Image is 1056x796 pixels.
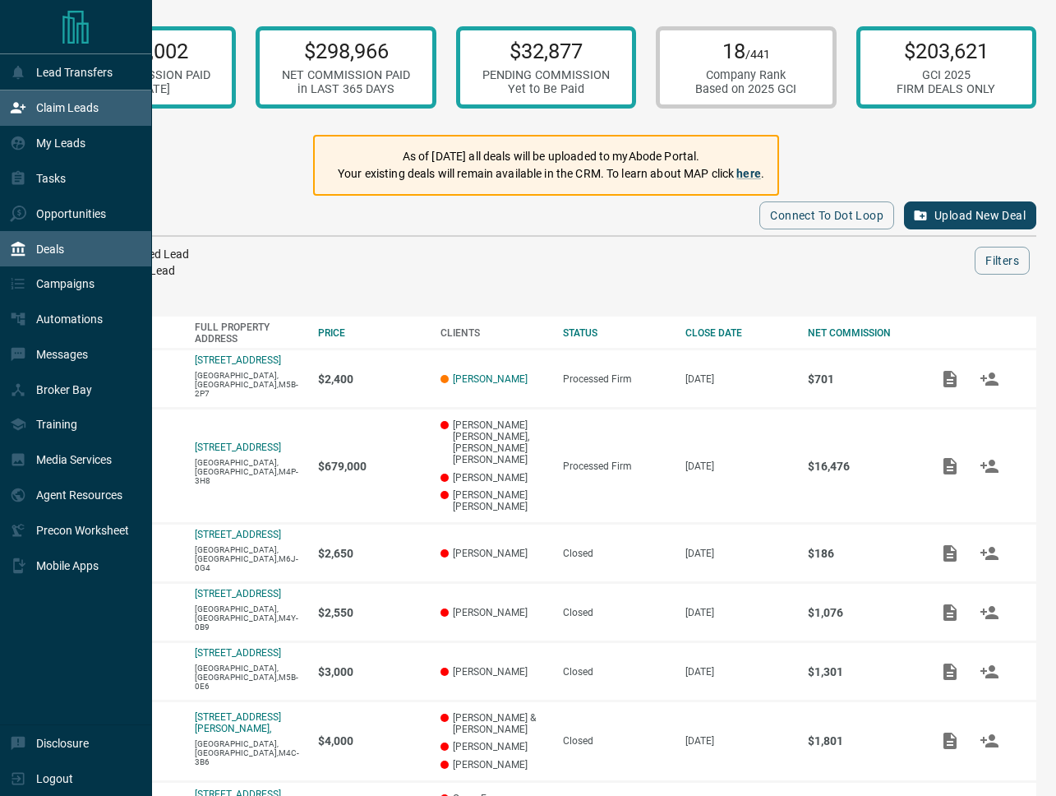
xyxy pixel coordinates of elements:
[440,607,547,618] p: [PERSON_NAME]
[563,607,669,618] div: Closed
[482,39,610,63] p: $32,877
[808,460,914,473] p: $16,476
[930,547,970,558] span: Add / View Documents
[195,442,281,453] a: [STREET_ADDRESS]
[195,545,302,572] p: [GEOGRAPHIC_DATA],[GEOGRAPHIC_DATA],M6J-0G4
[440,327,547,339] div: CLIENTS
[482,82,610,96] div: Yet to Be Paid
[318,734,424,747] p: $4,000
[282,82,410,96] div: in LAST 365 DAYS
[195,711,281,734] a: [STREET_ADDRESS][PERSON_NAME],
[195,739,302,766] p: [GEOGRAPHIC_DATA],[GEOGRAPHIC_DATA],M4C-3B6
[318,373,424,386] p: $2,400
[318,460,424,473] p: $679,000
[685,666,791,678] p: [DATE]
[338,165,764,183] p: Your existing deals will remain available in the CRM. To learn about MAP click .
[930,460,970,471] span: Add / View Documents
[195,647,281,659] a: [STREET_ADDRESS]
[695,82,796,96] div: Based on 2025 GCI
[282,68,410,82] div: NET COMMISSION PAID
[759,201,894,229] button: Connect to Dot Loop
[195,371,302,398] p: [GEOGRAPHIC_DATA],[GEOGRAPHIC_DATA],M5B-2P7
[970,547,1009,558] span: Match Clients
[897,68,995,82] div: GCI 2025
[930,373,970,384] span: Add / View Documents
[685,607,791,618] p: [DATE]
[563,327,669,339] div: STATUS
[695,39,796,63] p: 18
[338,148,764,165] p: As of [DATE] all deals will be uploaded to myAbode Portal.
[453,373,528,385] a: [PERSON_NAME]
[318,547,424,560] p: $2,650
[736,167,761,180] a: here
[195,354,281,366] a: [STREET_ADDRESS]
[685,327,791,339] div: CLOSE DATE
[808,606,914,619] p: $1,076
[930,735,970,747] span: Add / View Documents
[440,489,547,512] p: [PERSON_NAME] [PERSON_NAME]
[195,322,302,345] div: FULL PROPERTY ADDRESS
[970,735,1009,747] span: Match Clients
[440,548,547,559] p: [PERSON_NAME]
[195,664,302,691] p: [GEOGRAPHIC_DATA],[GEOGRAPHIC_DATA],M5B-0E6
[440,419,547,465] p: [PERSON_NAME] [PERSON_NAME], [PERSON_NAME] [PERSON_NAME]
[808,373,914,386] p: $701
[440,472,547,484] p: [PERSON_NAME]
[970,606,1009,618] span: Match Clients
[195,529,281,540] a: [STREET_ADDRESS]
[808,734,914,747] p: $1,801
[745,48,770,62] span: /441
[563,373,669,385] div: Processed Firm
[904,201,1036,229] button: Upload New Deal
[930,665,970,677] span: Add / View Documents
[563,548,669,559] div: Closed
[970,373,1009,384] span: Match Clients
[318,665,424,678] p: $3,000
[685,460,791,472] p: [DATE]
[195,588,281,599] a: [STREET_ADDRESS]
[195,458,302,485] p: [GEOGRAPHIC_DATA],[GEOGRAPHIC_DATA],M4P-3H8
[808,327,914,339] div: NET COMMISSION
[440,666,547,678] p: [PERSON_NAME]
[440,712,547,735] p: [PERSON_NAME] & [PERSON_NAME]
[563,735,669,747] div: Closed
[282,39,410,63] p: $298,966
[685,548,791,559] p: [DATE]
[930,606,970,618] span: Add / View Documents
[685,373,791,385] p: [DATE]
[440,759,547,771] p: [PERSON_NAME]
[808,665,914,678] p: $1,301
[318,606,424,619] p: $2,550
[970,665,1009,677] span: Match Clients
[440,741,547,752] p: [PERSON_NAME]
[897,39,995,63] p: $203,621
[685,735,791,747] p: [DATE]
[195,604,302,632] p: [GEOGRAPHIC_DATA],[GEOGRAPHIC_DATA],M4Y-0B9
[975,247,1030,275] button: Filters
[318,327,424,339] div: PRICE
[695,68,796,82] div: Company Rank
[808,547,914,560] p: $186
[897,82,995,96] div: FIRM DEALS ONLY
[563,666,669,678] div: Closed
[970,460,1009,471] span: Match Clients
[482,68,610,82] div: PENDING COMMISSION
[563,460,669,472] div: Processed Firm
